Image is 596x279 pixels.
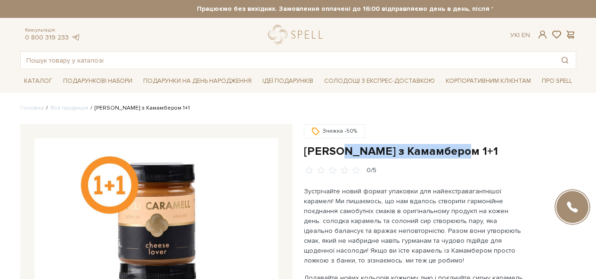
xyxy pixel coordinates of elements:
a: 0 800 319 233 [25,33,69,41]
a: En [522,31,530,39]
p: Зустрічайте новий формат упаковки для найекстравагантнішої карамелі! Ми пишаємось, що нам вдалось... [304,186,525,265]
span: Ідеї подарунків [259,74,317,88]
button: Пошук товару у каталозі [554,52,576,69]
span: Консультація: [25,27,81,33]
span: Каталог [20,74,56,88]
a: Головна [20,104,44,112]
span: Подарунки на День народження [139,74,255,88]
a: Солодощі з експрес-доставкою [320,73,439,89]
span: | [518,31,520,39]
input: Пошук товару у каталозі [21,52,554,69]
h1: [PERSON_NAME] з Камамбером 1+1 [304,144,576,159]
a: logo [268,25,327,44]
a: telegram [71,33,81,41]
li: [PERSON_NAME] з Камамбером 1+1 [88,104,190,112]
a: Вся продукція [50,104,88,112]
a: Корпоративним клієнтам [442,73,535,89]
div: Ук [510,31,530,40]
div: Знижка -50% [304,124,365,138]
span: Про Spell [538,74,576,88]
div: 0/5 [367,166,376,175]
span: Подарункові набори [59,74,136,88]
